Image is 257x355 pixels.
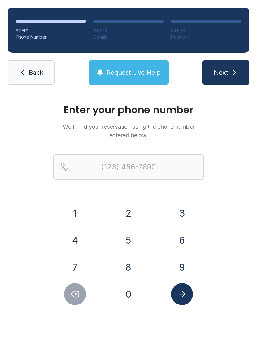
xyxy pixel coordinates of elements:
[53,105,204,115] h1: Enter your phone number
[16,34,86,40] div: Phone Number
[171,34,241,40] div: Payment
[171,28,241,34] div: STEP 3
[29,68,43,77] span: Back
[53,154,204,180] input: Reservation phone number
[171,283,193,305] button: Submit lookup form
[171,202,193,224] button: 3
[64,229,86,251] button: 4
[16,28,86,34] div: STEP 1
[64,202,86,224] button: 1
[118,283,139,305] button: 0
[214,68,228,77] span: Next
[107,68,161,77] span: Request Live Help
[118,202,139,224] button: 2
[64,256,86,278] button: 7
[93,34,164,40] div: Details
[171,256,193,278] button: 9
[118,229,139,251] button: 5
[93,28,164,34] div: STEP 2
[171,229,193,251] button: 6
[64,283,86,305] button: Delete number
[118,256,139,278] button: 8
[53,122,204,139] p: We'll find your reservation using the phone number entered below.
